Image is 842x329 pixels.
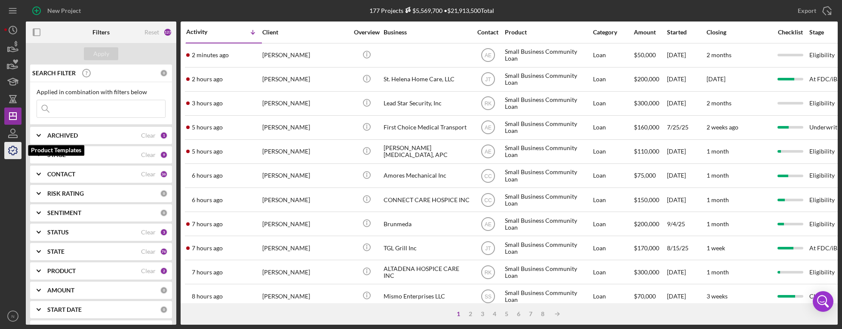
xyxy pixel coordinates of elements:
[452,311,464,317] div: 1
[593,92,633,115] div: Loan
[47,248,65,255] b: STATE
[476,311,489,317] div: 3
[160,209,168,217] div: 0
[262,44,348,67] div: [PERSON_NAME]
[634,123,659,131] span: $160,000
[262,261,348,283] div: [PERSON_NAME]
[485,77,491,83] text: JT
[707,220,729,228] time: 1 month
[484,269,492,275] text: RK
[537,311,549,317] div: 8
[141,229,156,236] div: Clear
[262,188,348,211] div: [PERSON_NAME]
[505,164,591,187] div: Small Business Community Loan
[403,7,443,14] div: $5,569,700
[667,44,706,67] div: [DATE]
[634,51,656,58] span: $50,000
[47,151,66,158] b: STAGE
[505,237,591,259] div: Small Business Community Loan
[707,75,725,83] time: [DATE]
[484,101,492,107] text: RK
[505,29,591,36] div: Product
[667,164,706,187] div: [DATE]
[141,248,156,255] div: Clear
[160,170,168,178] div: 36
[262,212,348,235] div: [PERSON_NAME]
[707,148,729,155] time: 1 month
[707,123,738,131] time: 2 weeks ago
[192,293,223,300] time: 2025-09-18 20:46
[505,44,591,67] div: Small Business Community Loan
[593,188,633,211] div: Loan
[634,172,656,179] span: $75,000
[798,2,816,19] div: Export
[160,151,168,159] div: 9
[513,311,525,317] div: 6
[37,89,166,95] div: Applied in combination with filters below
[384,237,470,259] div: TGL Grill Inc
[634,75,659,83] span: $200,000
[160,306,168,314] div: 0
[634,196,659,203] span: $150,000
[192,197,223,203] time: 2025-09-18 22:01
[525,311,537,317] div: 7
[634,148,659,155] span: $110,000
[707,268,729,276] time: 1 month
[505,92,591,115] div: Small Business Community Loan
[160,248,168,255] div: 76
[192,269,223,276] time: 2025-09-18 21:12
[505,68,591,91] div: Small Business Community Loan
[707,99,731,107] time: 2 months
[484,52,491,58] text: AE
[384,29,470,36] div: Business
[384,140,470,163] div: [PERSON_NAME] [MEDICAL_DATA], APC
[47,306,82,313] b: START DATE
[160,132,168,139] div: 1
[144,29,159,36] div: Reset
[4,307,22,325] button: N
[47,171,75,178] b: CONTACT
[789,2,838,19] button: Export
[32,70,76,77] b: SEARCH FILTER
[141,151,156,158] div: Clear
[163,28,172,37] div: 127
[813,291,833,312] div: Open Intercom Messenger
[186,28,224,35] div: Activity
[160,286,168,294] div: 0
[634,285,666,307] div: $70,000
[772,29,808,36] div: Checklist
[484,125,491,131] text: AE
[47,190,84,197] b: RISK RATING
[505,140,591,163] div: Small Business Community Loan
[634,268,659,276] span: $300,000
[484,197,492,203] text: CC
[667,261,706,283] div: [DATE]
[262,285,348,307] div: [PERSON_NAME]
[47,209,81,216] b: SENTIMENT
[384,164,470,187] div: Amores Mechanical Inc
[141,268,156,274] div: Clear
[707,244,725,252] time: 1 week
[484,221,491,227] text: AE
[707,292,728,300] time: 3 weeks
[84,47,118,60] button: Apply
[593,164,633,187] div: Loan
[634,99,659,107] span: $300,000
[593,140,633,163] div: Loan
[262,237,348,259] div: [PERSON_NAME]
[707,172,729,179] time: 1 month
[593,116,633,139] div: Loan
[384,212,470,235] div: Brunmeda
[93,47,109,60] div: Apply
[707,196,729,203] time: 1 month
[707,29,771,36] div: Closing
[192,100,223,107] time: 2025-09-19 01:04
[593,261,633,283] div: Loan
[141,132,156,139] div: Clear
[593,44,633,67] div: Loan
[141,171,156,178] div: Clear
[505,285,591,307] div: Small Business Community Loan
[667,285,706,307] div: [DATE]
[384,261,470,283] div: ALTADENA HOSPICE CARE INC
[369,7,494,14] div: 177 Projects • $21,913,500 Total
